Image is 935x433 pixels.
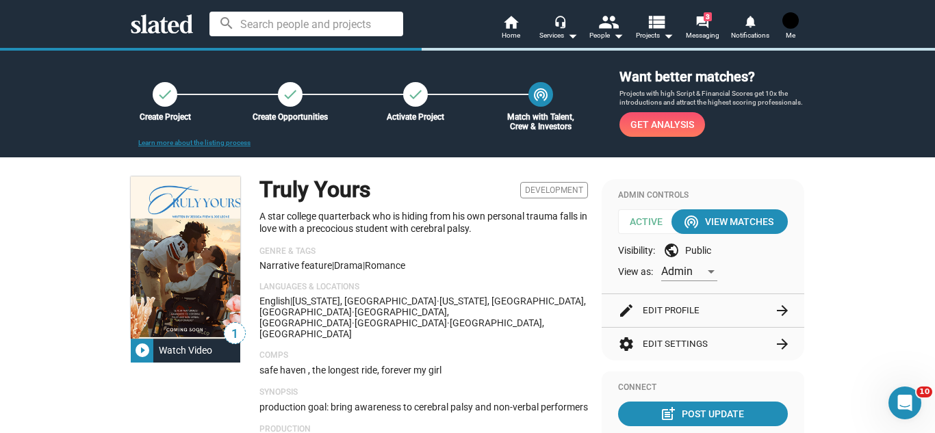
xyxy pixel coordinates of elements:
div: Watch Video [153,338,218,363]
mat-icon: arrow_drop_down [610,27,626,44]
input: Search people and projects [209,12,403,36]
mat-icon: forum [695,15,708,28]
span: Romance [365,260,405,271]
p: Comps [259,350,588,361]
img: Truly Yours [131,176,240,339]
a: Learn more about the listing process [138,139,251,146]
mat-icon: check [157,86,173,103]
span: [US_STATE], [GEOGRAPHIC_DATA] [292,296,437,306]
span: 3 [704,12,712,21]
span: [GEOGRAPHIC_DATA] [355,317,447,328]
div: People [589,27,624,44]
p: Genre & Tags [259,246,588,257]
mat-icon: wifi_tethering [533,86,549,103]
mat-icon: arrow_forward [774,302,791,319]
button: Projects [630,14,678,44]
h1: Truly Yours [259,175,370,205]
button: View Matches [671,209,788,234]
span: Messaging [686,27,719,44]
mat-icon: home [502,14,519,30]
mat-icon: wifi_tethering [683,213,700,230]
h3: Want better matches? [619,68,804,86]
button: Activate Project [403,82,428,107]
mat-icon: arrow_forward [774,336,791,352]
p: Synopsis [259,387,588,398]
div: Post Update [663,402,744,426]
span: Development [520,182,588,198]
span: Get Analysis [630,112,694,137]
span: · [437,296,439,306]
mat-icon: public [663,242,680,259]
a: Home [487,14,535,44]
span: Notifications [731,27,769,44]
span: Active [618,209,684,234]
a: Create Opportunities [278,82,303,107]
mat-icon: notifications [743,14,756,27]
span: 1 [225,325,245,343]
div: Create Project [120,112,210,122]
mat-icon: post_add [660,406,676,422]
div: Activate Project [370,112,461,122]
span: Admin [661,265,693,278]
span: Projects [636,27,674,44]
mat-icon: play_circle_filled [134,342,151,358]
mat-icon: arrow_drop_down [660,27,676,44]
p: A star college quarterback who is hiding from his own personal trauma falls in love with a precoc... [259,210,588,235]
span: [GEOGRAPHIC_DATA], [GEOGRAPHIC_DATA] [259,317,544,339]
span: · [352,317,355,328]
button: Jessica FrewMe [774,10,807,45]
span: | [332,260,334,271]
mat-icon: headset_mic [554,15,566,27]
img: Jessica Frew [782,12,799,29]
span: [GEOGRAPHIC_DATA], [GEOGRAPHIC_DATA] [259,306,449,328]
p: Languages & Locations [259,282,588,293]
div: Connect [618,382,788,393]
span: Me [786,27,795,44]
div: Visibility: Public [618,242,788,259]
div: Services [539,27,578,44]
mat-icon: edit [618,302,635,319]
mat-icon: view_list [646,12,666,31]
span: View as: [618,265,653,278]
button: Edit Profile [618,294,788,327]
span: English [259,296,290,306]
button: Edit Settings [618,328,788,360]
a: Notifications [726,14,774,44]
span: | [363,260,365,271]
span: production goal: bring awareness to cerebral palsy and non-verbal performers [259,402,588,412]
p: Projects with high Script & Financial Scores get 10x the introductions and attract the highest sc... [619,89,804,107]
button: People [582,14,630,44]
button: Post Update [618,402,788,426]
span: | [290,296,292,306]
mat-icon: arrow_drop_down [564,27,580,44]
mat-icon: check [407,86,424,103]
div: View Matches [686,209,773,234]
p: safe haven , the longest ride, forever my girl [259,364,588,377]
div: Admin Controls [618,190,788,201]
mat-icon: check [282,86,298,103]
span: 10 [917,386,932,397]
span: · [352,306,355,317]
span: Narrative feature [259,260,332,271]
iframe: Intercom live chat [888,386,921,419]
a: Get Analysis [619,112,705,137]
button: Services [535,14,582,44]
div: Match with Talent, Crew & Investors [496,112,586,131]
button: Watch Video [131,338,240,363]
a: Match with Talent, Crew & Investors [528,82,553,107]
mat-icon: settings [618,336,635,352]
span: Home [502,27,520,44]
a: 3Messaging [678,14,726,44]
mat-icon: people [598,12,618,31]
span: Drama [334,260,363,271]
span: [US_STATE], [GEOGRAPHIC_DATA], [GEOGRAPHIC_DATA] [259,296,586,317]
span: · [447,317,450,328]
div: Create Opportunities [245,112,335,122]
